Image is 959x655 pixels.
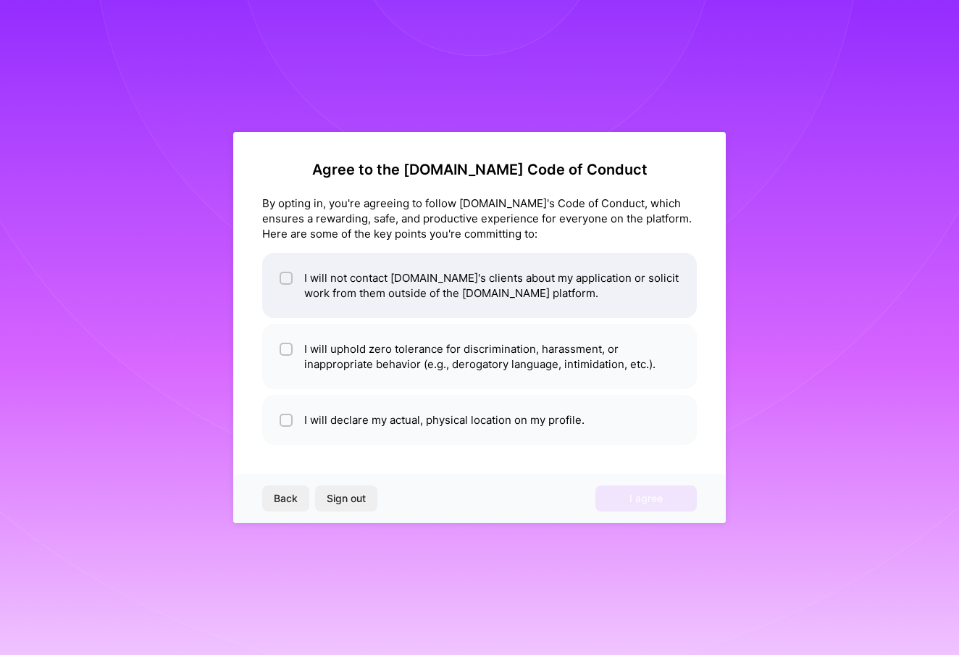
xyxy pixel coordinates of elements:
div: By opting in, you're agreeing to follow [DOMAIN_NAME]'s Code of Conduct, which ensures a rewardin... [262,196,697,241]
span: Back [274,491,298,506]
li: I will not contact [DOMAIN_NAME]'s clients about my application or solicit work from them outside... [262,253,697,318]
span: Sign out [327,491,366,506]
button: Sign out [315,485,377,512]
li: I will declare my actual, physical location on my profile. [262,395,697,445]
button: Back [262,485,309,512]
h2: Agree to the [DOMAIN_NAME] Code of Conduct [262,161,697,178]
li: I will uphold zero tolerance for discrimination, harassment, or inappropriate behavior (e.g., der... [262,324,697,389]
